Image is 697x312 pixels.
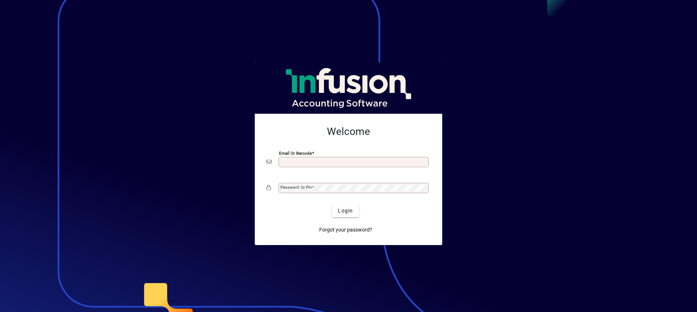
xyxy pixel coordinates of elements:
h2: Welcome [266,125,430,138]
button: Login [332,204,359,217]
mat-label: Password or Pin [280,185,312,190]
span: Login [338,207,353,215]
a: Forgot your password? [316,223,375,236]
mat-label: Email or Barcode [279,151,312,156]
span: Forgot your password? [319,226,372,234]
